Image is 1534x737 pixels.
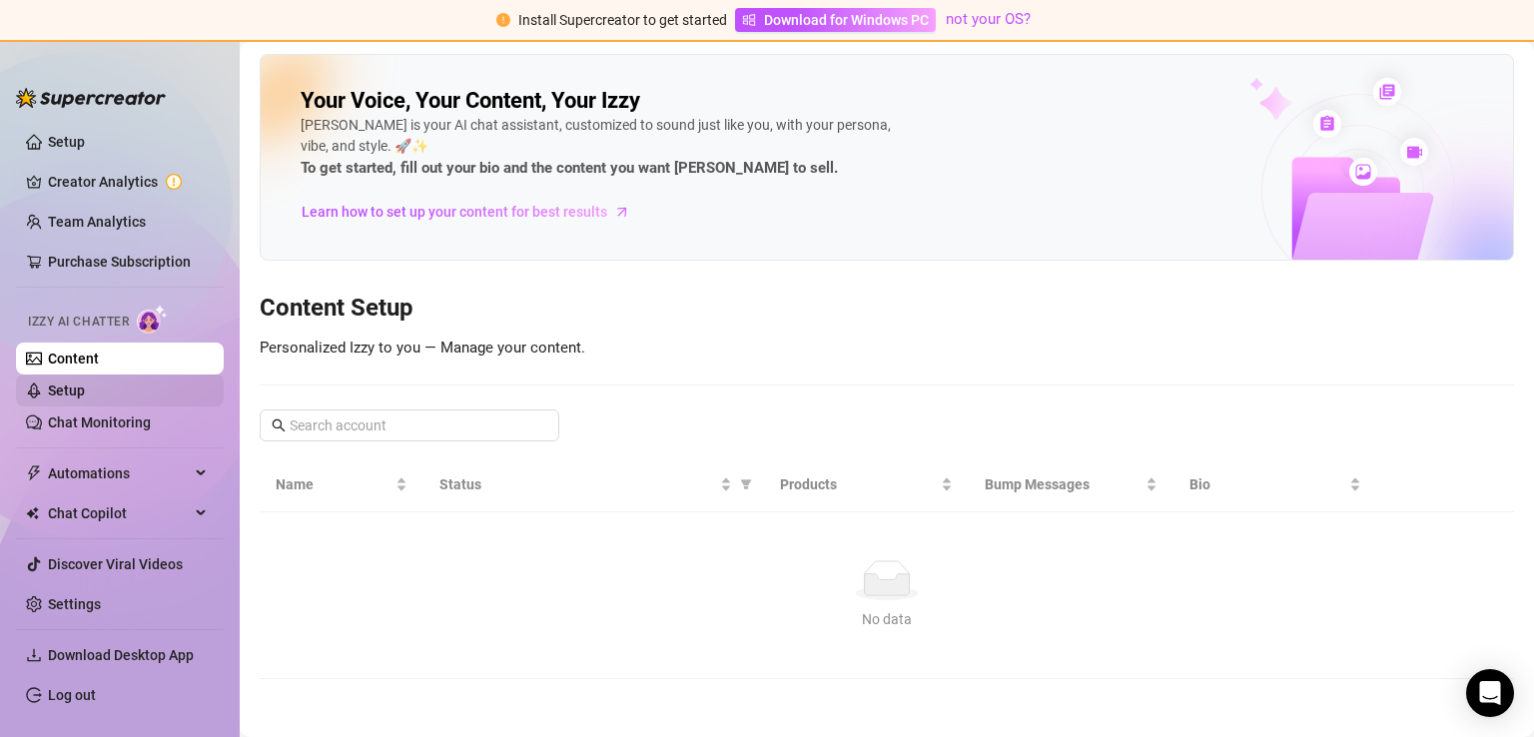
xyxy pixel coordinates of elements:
span: arrow-right [612,202,632,222]
span: Learn how to set up your content for best results [302,201,607,223]
span: Download Desktop App [48,647,194,663]
span: Name [276,473,391,495]
span: Chat Copilot [48,497,190,529]
span: Install Supercreator to get started [518,12,727,28]
img: logo-BBDzfeDw.svg [16,88,166,108]
img: AI Chatter [137,305,168,334]
a: Setup [48,382,85,398]
span: Automations [48,457,190,489]
th: Products [764,457,969,512]
a: Creator Analytics exclamation-circle [48,166,208,198]
a: Chat Monitoring [48,414,151,430]
span: search [272,418,286,432]
a: Learn how to set up your content for best results [301,196,645,228]
img: ai-chatter-content-library-cLFOSyPT.png [1203,56,1513,260]
span: exclamation-circle [496,13,510,27]
a: Content [48,351,99,367]
th: Bio [1173,457,1378,512]
span: Bio [1189,473,1346,495]
a: Discover Viral Videos [48,556,183,572]
span: windows [742,13,756,27]
a: Team Analytics [48,214,146,230]
img: Chat Copilot [26,506,39,520]
a: Purchase Subscription [48,246,208,278]
span: Download for Windows PC [764,9,929,31]
span: Products [780,473,937,495]
th: Bump Messages [969,457,1173,512]
span: filter [736,469,756,499]
a: Settings [48,596,101,612]
th: Name [260,457,423,512]
span: Izzy AI Chatter [28,313,129,332]
span: Status [439,473,716,495]
input: Search account [290,414,531,436]
h3: Content Setup [260,293,1514,325]
a: Log out [48,687,96,703]
span: thunderbolt [26,465,42,481]
a: Setup [48,134,85,150]
h2: Your Voice, Your Content, Your Izzy [301,87,640,115]
div: No data [284,608,1490,630]
span: Bump Messages [985,473,1142,495]
strong: To get started, fill out your bio and the content you want [PERSON_NAME] to sell. [301,159,838,177]
a: Download for Windows PC [735,8,936,32]
th: Status [423,457,764,512]
div: Open Intercom Messenger [1466,669,1514,717]
span: Personalized Izzy to you — Manage your content. [260,339,585,357]
div: [PERSON_NAME] is your AI chat assistant, customized to sound just like you, with your persona, vi... [301,115,900,181]
span: filter [740,478,752,490]
a: not your OS? [946,10,1031,28]
span: download [26,647,42,663]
